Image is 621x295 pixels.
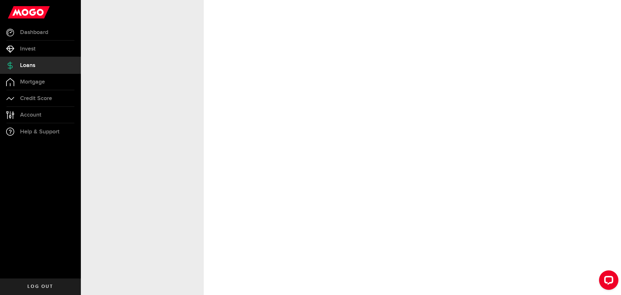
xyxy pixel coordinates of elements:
span: Account [20,112,41,118]
span: Loans [20,62,35,68]
span: Invest [20,46,36,52]
iframe: LiveChat chat widget [594,268,621,295]
span: Log out [27,284,53,289]
span: Dashboard [20,29,48,35]
span: Help & Support [20,129,60,135]
span: Credit Score [20,96,52,101]
span: Mortgage [20,79,45,85]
